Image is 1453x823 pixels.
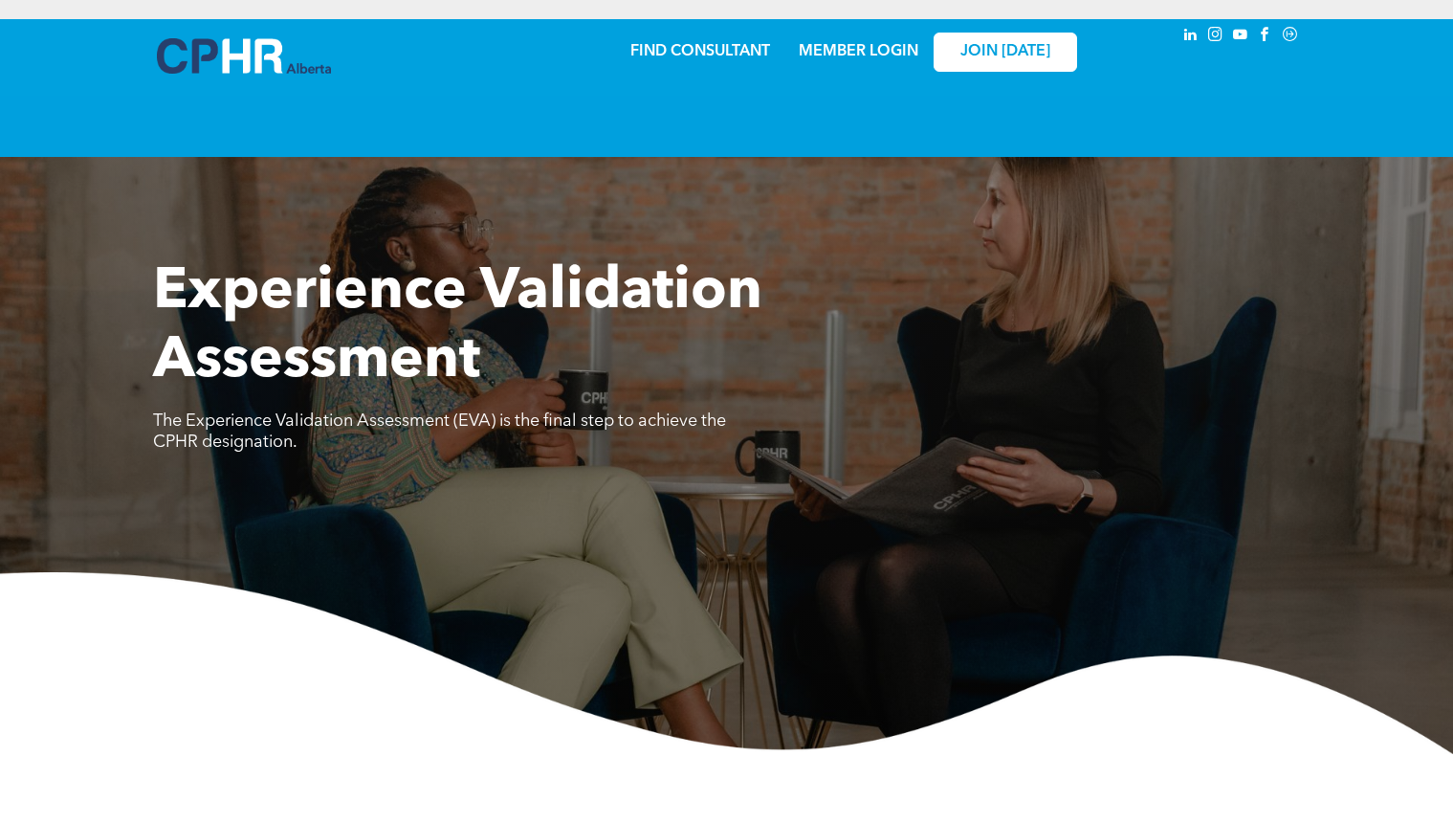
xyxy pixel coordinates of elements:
[1205,24,1226,50] a: instagram
[934,33,1077,72] a: JOIN [DATE]
[799,44,918,59] a: MEMBER LOGIN
[153,412,726,451] span: The Experience Validation Assessment (EVA) is the final step to achieve the CPHR designation.
[630,44,770,59] a: FIND CONSULTANT
[153,264,762,390] span: Experience Validation Assessment
[1280,24,1301,50] a: Social network
[1180,24,1201,50] a: linkedin
[960,43,1050,61] span: JOIN [DATE]
[157,38,331,74] img: A blue and white logo for cp alberta
[1255,24,1276,50] a: facebook
[1230,24,1251,50] a: youtube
